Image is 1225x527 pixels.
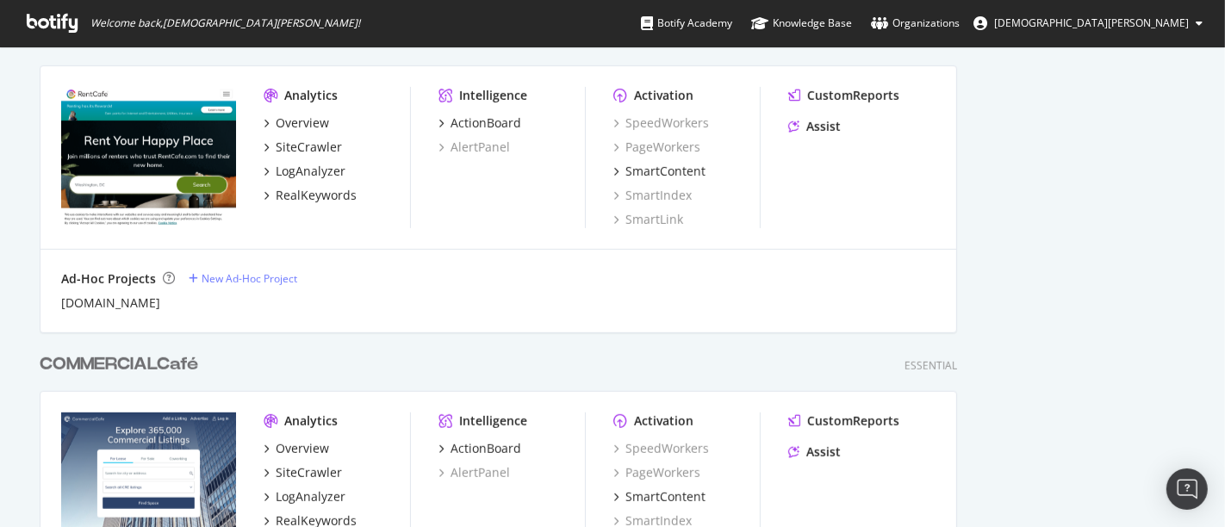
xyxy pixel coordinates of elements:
a: Assist [788,443,841,461]
div: ActionBoard [451,440,521,457]
a: SmartContent [613,163,706,180]
div: Intelligence [459,412,527,430]
div: SiteCrawler [276,139,342,156]
a: SiteCrawler [264,139,342,156]
a: CustomReports [788,412,899,430]
a: Overview [264,440,329,457]
div: Intelligence [459,87,527,104]
span: Welcome back, [DEMOGRAPHIC_DATA][PERSON_NAME] ! [90,16,360,30]
a: ActionBoard [438,440,521,457]
div: Keywords by Traffic [190,102,290,113]
div: Overview [276,115,329,132]
a: SiteCrawler [264,464,342,481]
a: SpeedWorkers [613,115,709,132]
div: Assist [806,118,841,135]
div: SmartContent [625,488,706,505]
a: Assist [788,118,841,135]
div: Organizations [871,15,960,32]
div: Activation [634,87,693,104]
img: website_grey.svg [28,45,41,59]
img: rentcafé.com [61,87,236,226]
div: Knowledge Base [751,15,852,32]
div: Analytics [284,87,338,104]
img: logo_orange.svg [28,28,41,41]
div: Ad-Hoc Projects [61,270,156,288]
a: AlertPanel [438,139,510,156]
div: CustomReports [807,87,899,104]
div: Domain: [DOMAIN_NAME] [45,45,190,59]
div: Open Intercom Messenger [1166,468,1208,510]
img: tab_keywords_by_traffic_grey.svg [171,100,185,114]
div: New Ad-Hoc Project [202,271,297,286]
a: PageWorkers [613,464,700,481]
a: Overview [264,115,329,132]
div: Botify Academy [641,15,732,32]
div: Domain Overview [65,102,154,113]
div: RealKeywords [276,187,357,204]
div: Overview [276,440,329,457]
a: AlertPanel [438,464,510,481]
span: Cristian Vasadi [994,15,1189,30]
a: LogAnalyzer [264,488,345,505]
div: Essential [905,358,957,373]
a: SmartContent [613,488,706,505]
a: ActionBoard [438,115,521,132]
a: LogAnalyzer [264,163,345,180]
div: LogAnalyzer [276,163,345,180]
a: PageWorkers [613,139,700,156]
a: SmartLink [613,211,683,228]
a: New Ad-Hoc Project [189,271,297,286]
a: CustomReports [788,87,899,104]
div: Activation [634,412,693,430]
div: LogAnalyzer [276,488,345,505]
div: COMMERCIALCafé [40,352,198,377]
a: SpeedWorkers [613,440,709,457]
button: [DEMOGRAPHIC_DATA][PERSON_NAME] [960,9,1216,37]
img: tab_domain_overview_orange.svg [47,100,60,114]
a: SmartIndex [613,187,692,204]
a: [DOMAIN_NAME] [61,294,160,312]
div: SmartContent [625,163,706,180]
div: SiteCrawler [276,464,342,481]
div: v 4.0.25 [48,28,84,41]
a: COMMERCIALCafé [40,352,205,377]
div: Assist [806,443,841,461]
div: ActionBoard [451,115,521,132]
a: RealKeywords [264,187,357,204]
div: Analytics [284,412,338,430]
div: CustomReports [807,412,899,430]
